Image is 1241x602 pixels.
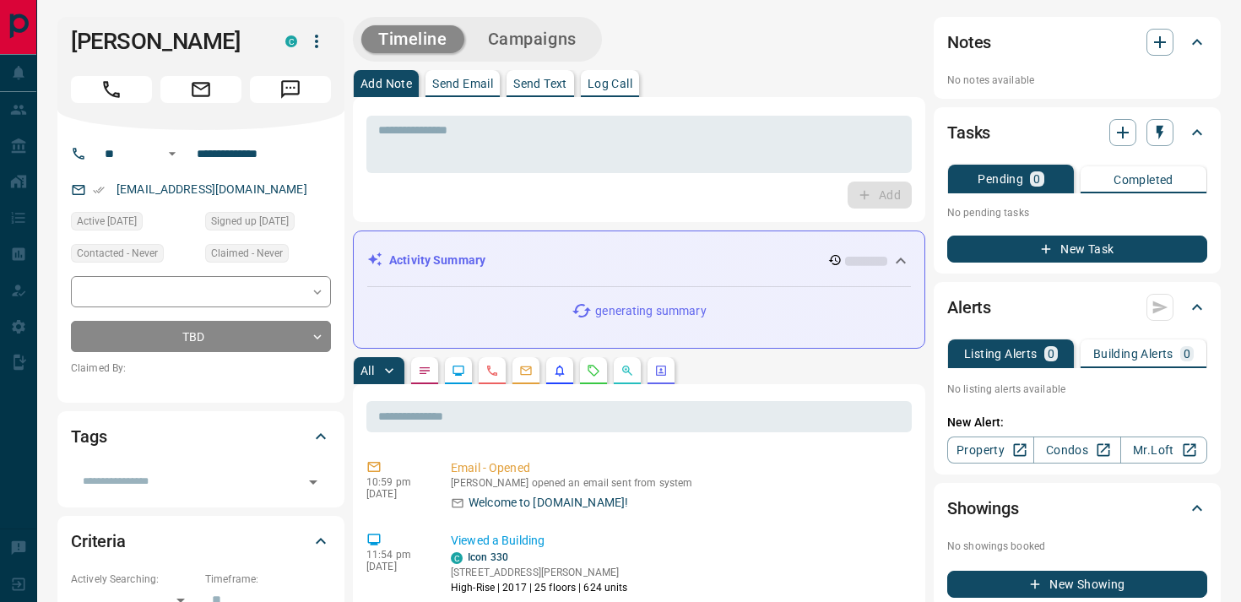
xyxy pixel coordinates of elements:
[471,25,593,53] button: Campaigns
[452,364,465,377] svg: Lead Browsing Activity
[451,552,463,564] div: condos.ca
[947,382,1207,397] p: No listing alerts available
[360,78,412,89] p: Add Note
[389,252,485,269] p: Activity Summary
[451,565,628,580] p: [STREET_ADDRESS][PERSON_NAME]
[1048,348,1054,360] p: 0
[360,365,374,377] p: All
[211,245,283,262] span: Claimed - Never
[947,287,1207,328] div: Alerts
[71,521,331,561] div: Criteria
[71,423,106,450] h2: Tags
[587,364,600,377] svg: Requests
[1033,437,1120,464] a: Condos
[947,414,1207,431] p: New Alert:
[1114,174,1173,186] p: Completed
[366,488,425,500] p: [DATE]
[117,182,307,196] a: [EMAIL_ADDRESS][DOMAIN_NAME]
[947,22,1207,62] div: Notes
[588,78,632,89] p: Log Call
[964,348,1038,360] p: Listing Alerts
[77,245,158,262] span: Contacted - Never
[93,184,105,196] svg: Email Verified
[947,495,1019,522] h2: Showings
[947,236,1207,263] button: New Task
[947,571,1207,598] button: New Showing
[366,561,425,572] p: [DATE]
[451,459,905,477] p: Email - Opened
[1120,437,1207,464] a: Mr.Loft
[519,364,533,377] svg: Emails
[285,35,297,47] div: condos.ca
[947,488,1207,529] div: Showings
[468,551,508,563] a: Icon 330
[485,364,499,377] svg: Calls
[71,572,197,587] p: Actively Searching:
[250,76,331,103] span: Message
[620,364,634,377] svg: Opportunities
[553,364,566,377] svg: Listing Alerts
[71,28,260,55] h1: [PERSON_NAME]
[77,213,137,230] span: Active [DATE]
[418,364,431,377] svg: Notes
[1184,348,1190,360] p: 0
[947,112,1207,153] div: Tasks
[1093,348,1173,360] p: Building Alerts
[301,470,325,494] button: Open
[451,477,905,489] p: [PERSON_NAME] opened an email sent from system
[71,321,331,352] div: TBD
[595,302,706,320] p: generating summary
[469,494,628,512] p: Welcome to [DOMAIN_NAME]!
[947,29,991,56] h2: Notes
[71,528,126,555] h2: Criteria
[211,213,289,230] span: Signed up [DATE]
[71,361,331,376] p: Claimed By:
[947,294,991,321] h2: Alerts
[451,580,628,595] p: High-Rise | 2017 | 25 floors | 624 units
[513,78,567,89] p: Send Text
[205,572,331,587] p: Timeframe:
[947,119,990,146] h2: Tasks
[71,416,331,457] div: Tags
[1033,173,1040,185] p: 0
[947,539,1207,554] p: No showings booked
[71,76,152,103] span: Call
[654,364,668,377] svg: Agent Actions
[947,437,1034,464] a: Property
[361,25,464,53] button: Timeline
[366,476,425,488] p: 10:59 pm
[978,173,1023,185] p: Pending
[71,212,197,236] div: Sun Aug 10 2025
[205,212,331,236] div: Sun Aug 10 2025
[160,76,241,103] span: Email
[451,532,905,550] p: Viewed a Building
[366,549,425,561] p: 11:54 pm
[947,200,1207,225] p: No pending tasks
[947,73,1207,88] p: No notes available
[432,78,493,89] p: Send Email
[367,245,911,276] div: Activity Summary
[162,144,182,164] button: Open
